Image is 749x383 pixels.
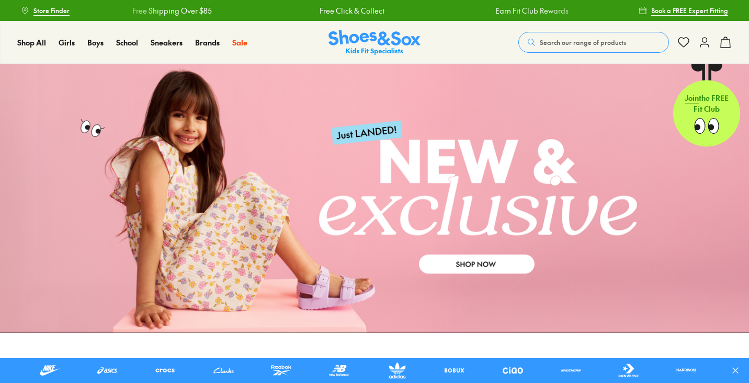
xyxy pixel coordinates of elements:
[59,37,75,48] a: Girls
[195,37,220,48] a: Brands
[33,6,70,15] span: Store Finder
[328,30,421,55] img: SNS_Logo_Responsive.svg
[651,6,728,15] span: Book a FREE Expert Fitting
[639,1,728,20] a: Book a FREE Expert Fitting
[151,37,183,48] a: Sneakers
[540,38,626,47] span: Search our range of products
[87,37,104,48] a: Boys
[495,5,568,16] a: Earn Fit Club Rewards
[21,1,70,20] a: Store Finder
[328,30,421,55] a: Shoes & Sox
[518,32,669,53] button: Search our range of products
[232,37,247,48] a: Sale
[132,5,211,16] a: Free Shipping Over $85
[673,63,740,147] a: Jointhe FREE Fit Club
[673,84,740,123] p: the FREE Fit Club
[17,37,46,48] a: Shop All
[685,92,699,103] span: Join
[319,5,384,16] a: Free Click & Collect
[116,37,138,48] a: School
